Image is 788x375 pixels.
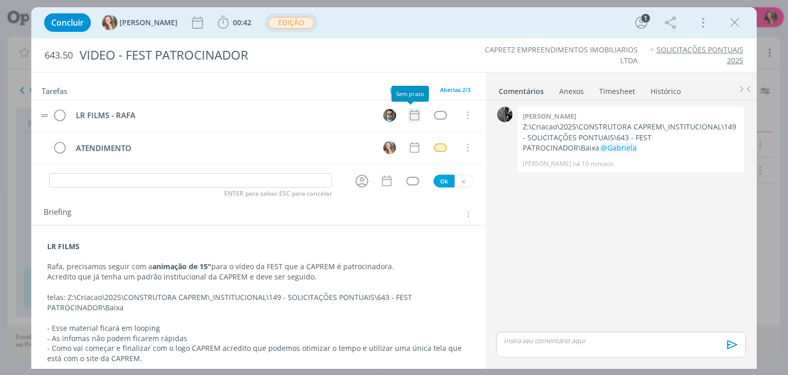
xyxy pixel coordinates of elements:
span: ENTER para salvar ESC para cancelar [224,190,332,198]
button: 1 [633,14,649,31]
p: [PERSON_NAME] [523,159,571,168]
span: @Gabriela [601,143,637,153]
span: [PERSON_NAME] [120,19,178,26]
div: LR FILMS - RAFA [71,109,373,122]
span: 643.50 [45,50,73,61]
div: VIDEO - FEST PATROCINADOR [75,43,448,68]
a: Timesheet [599,82,636,97]
img: G [102,15,117,30]
button: R [382,107,398,123]
div: dialog [31,7,756,369]
a: Histórico [650,82,681,97]
p: Rafa, precisamos seguir com a para o vídeo da FEST que a CAPREM é patrocinadora. [47,261,469,272]
img: R [383,109,396,122]
p: - As infomas não podem ficarem rápidas [47,333,469,344]
div: Sem prazo [391,86,429,102]
b: [PERSON_NAME] [523,111,576,121]
a: CAPRETZ EMPREENDIMENTOS IMOBILIARIOS LTDA [485,45,638,65]
div: ATENDIMENTO [71,142,373,155]
button: G [382,140,398,155]
strong: LR FILMS [47,241,80,251]
a: SOLICITAÇÕES PONTUAIS 2025 [657,45,743,65]
img: drag-icon.svg [41,114,48,117]
p: - Como vai começar e finalizar com o logo CAPREM acredito que podemos otimizar o tempo e utilizar... [47,343,469,364]
span: 00:42 [233,17,251,27]
button: EDIÇÃO [268,16,314,29]
span: EDIÇÃO [268,17,314,29]
p: Z:\Criacao\2025\CONSTRUTORA CAPREM\_INSTITUCIONAL\149 - SOLICITAÇÕES PONTUAIS\643 - FEST PATROCIN... [523,122,739,153]
a: Comentários [498,82,544,97]
p: - Esse material ficará em looping [47,323,469,333]
button: 00:42 [215,14,254,31]
img: G [383,141,396,154]
strong: animação de 15" [152,261,211,271]
img: P [497,107,513,122]
button: Ok [434,175,455,188]
p: telas: Z:\Criacao\2025\CONSTRUTORA CAPREM\_INSTITUCIONAL\149 - SOLICITAÇÕES PONTUAIS\643 - FEST P... [47,292,469,313]
button: Concluir [44,13,91,32]
div: Anexos [559,86,584,97]
button: G[PERSON_NAME] [102,15,178,30]
span: Concluir [51,18,84,27]
span: há 10 minutos [573,159,614,168]
span: Briefing [44,208,71,221]
p: Acredito que já tenha um padrão institucional da CAPREM e deve ser seguido. [47,272,469,282]
span: Abertas 2/3 [440,86,470,93]
span: Tarefas [42,84,67,96]
div: 1 [641,14,650,23]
